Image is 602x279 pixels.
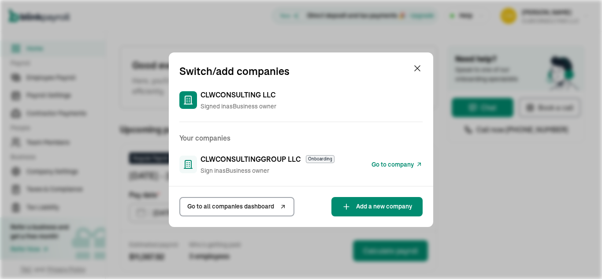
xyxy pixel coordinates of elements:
[201,166,334,175] span: Sign in as Business owner
[179,197,294,216] a: Go to all companies dashboard
[372,159,423,170] a: Go to company
[372,160,414,169] span: Go to company
[306,155,334,163] span: Onboarding
[201,102,276,111] span: Signed in as Business owner
[179,63,290,79] h1: Switch/add companies
[201,154,301,164] span: CLWCONSULTINGGROUP LLC
[179,133,423,143] h2: Your companies
[201,89,275,100] span: CLWCONSULTING LLC
[356,202,412,211] span: Add a new company
[187,202,274,211] span: Go to all companies dashboard
[331,197,423,216] button: Add a new company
